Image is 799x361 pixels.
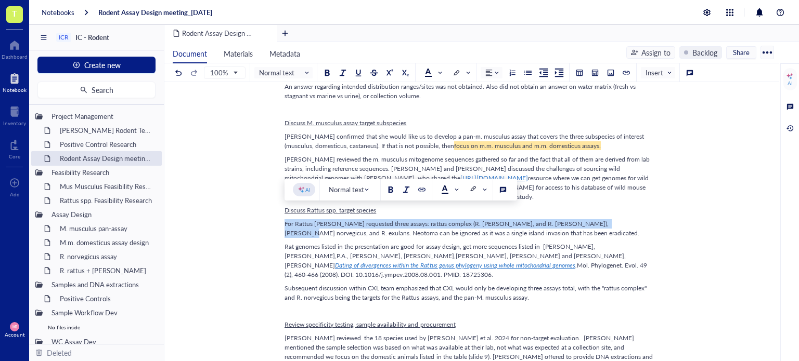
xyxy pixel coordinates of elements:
a: Notebook [3,70,27,93]
span: Dating of divergences within the Rattus genus phylogeny using whole mitochondrial genomes [335,261,575,270]
span: Normal text [259,68,310,77]
div: Dashboard [2,54,28,60]
div: Samples and DNA extractions [47,277,158,292]
div: Add [10,191,20,197]
div: AI [305,186,311,193]
div: ICR [59,34,69,41]
span: Search [92,86,113,94]
a: Inventory [3,103,26,126]
span: [URL][DOMAIN_NAME] [460,173,528,182]
div: Rodent Assay Design meeting_[DATE] [55,151,158,166]
div: No files inside [31,320,162,335]
button: Share [726,46,756,59]
span: Metadata [269,48,300,59]
span: Mol. Phylogenet. Evol. 49 (2), 460-466 (2008). DOI: 10.1016/j.ympev.2008.08.001. PMID: 18725306. [285,261,649,279]
div: M.m. domesticus assay design [55,235,158,250]
span: Insert [646,68,673,77]
div: Inventory [3,120,26,126]
span: [PERSON_NAME] confirmed that she would like us to develop a pan-m. musculus assay that covers the... [285,132,646,150]
span: 100% [210,68,237,77]
a: Notebooks [42,8,74,17]
a: Rodent Assay Design meeting_[DATE] [98,8,212,17]
div: [PERSON_NAME] Rodent Test Full Proposal [55,123,158,138]
button: Search [37,82,156,98]
span: focus on m.m. musculus and m.m. domesticus assays. [454,141,601,150]
a: Core [9,137,20,159]
span: Normal text [329,185,373,194]
span: MB [12,325,17,329]
div: Positive Control Research [55,137,158,152]
div: R. norvegicus assay [55,249,158,264]
div: Account [5,331,25,338]
span: Share [733,48,750,57]
div: Assign to [641,47,671,58]
span: Discuss Rattus spp. target species [285,206,376,215]
div: M. musculus pan-assay [55,221,158,236]
div: WC Assay Dev [47,335,158,349]
div: R. rattus + [PERSON_NAME] [55,263,158,278]
span: An answer regarding intended distribution ranges/sites was not obtained. Also did not obtain an a... [285,82,637,100]
div: Sample Workflow Dev [47,305,158,320]
span: Materials [224,48,253,59]
div: Notebook [3,87,27,93]
div: Deleted [47,347,72,358]
span: . [575,261,577,270]
span: Create new [84,61,121,69]
a: Dashboard [2,37,28,60]
div: Backlog [692,47,717,58]
div: AI [788,80,793,86]
span: T [12,7,17,20]
span: Discuss M. musculus assay target subspecies [285,118,406,127]
span: Subsequent discussion within CXL team emphasized that CXL would only be developing three assays t... [285,284,648,302]
div: Core [9,153,20,159]
div: Mus Musculus Feasibility Research [55,179,158,194]
span: Review specificity testing, sample availability and procurement [285,320,456,329]
span: IC - Rodent [75,32,109,42]
span: Document [173,48,207,59]
button: Create new [37,57,156,73]
div: Assay Design [47,207,158,222]
span: For Rattus [PERSON_NAME] requested three assays: rattus complex (R. [PERSON_NAME], and R. [PERSON... [285,219,639,237]
span: Rat genomes listed in the presentation are good for assay design, get more sequences listed in [P... [285,242,626,270]
span: [PERSON_NAME] reviewed the m. musculus mitogenome sequences gathered so far and the fact that all... [285,155,651,182]
div: Rattus spp. Feasibility Research [55,193,158,208]
div: Positive Controls [55,291,158,306]
div: Project Management [47,109,158,124]
div: Feasibility Research [47,165,158,180]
